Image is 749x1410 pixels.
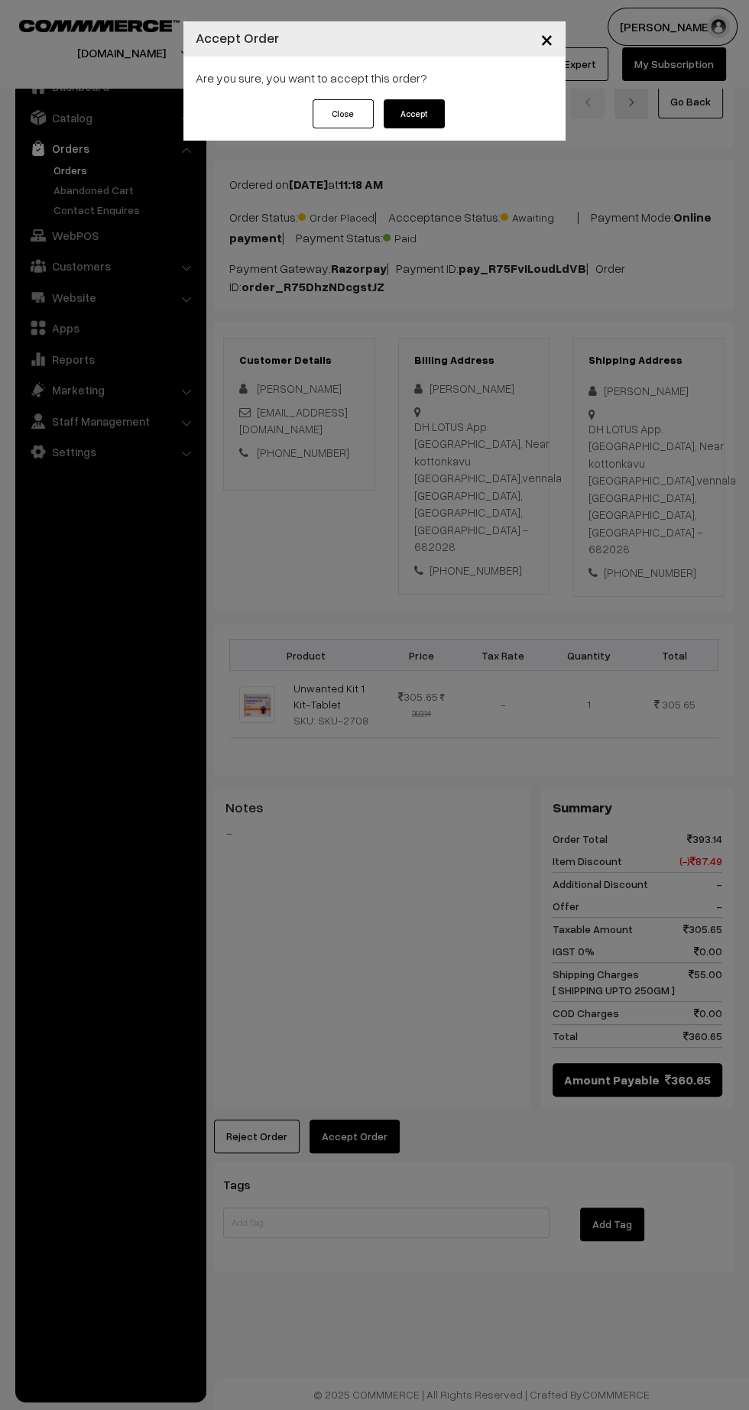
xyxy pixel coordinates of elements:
div: Are you sure, you want to accept this order? [183,57,566,99]
span: × [540,24,553,53]
h4: Accept Order [196,28,279,48]
button: Accept [384,99,445,128]
button: Close [313,99,374,128]
button: Close [528,15,566,63]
